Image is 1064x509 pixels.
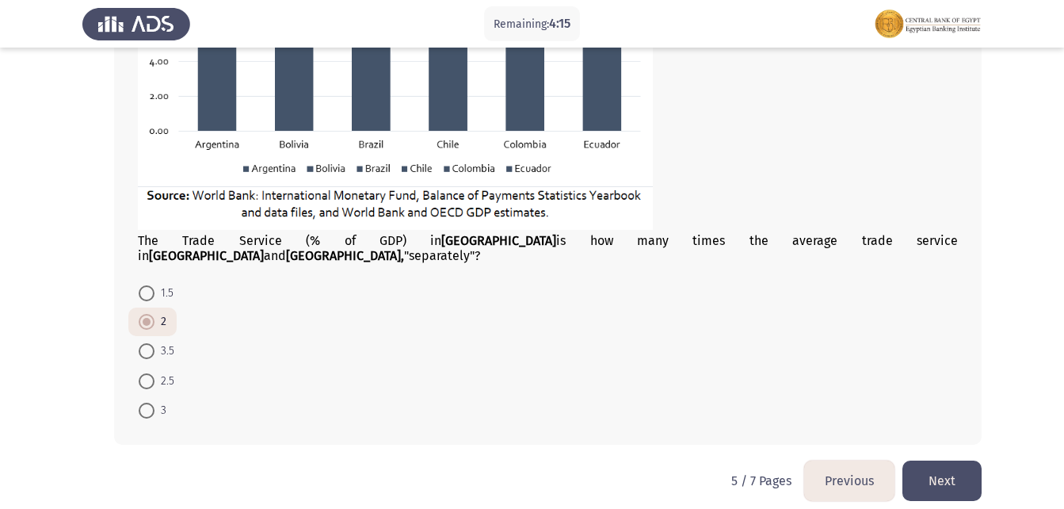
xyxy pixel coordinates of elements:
span: 2 [154,312,166,331]
b: [GEOGRAPHIC_DATA] [441,233,556,248]
span: 2.5 [154,372,174,391]
b: [GEOGRAPHIC_DATA], [286,248,404,263]
span: 1.5 [154,284,174,303]
p: Remaining: [494,14,570,34]
b: [GEOGRAPHIC_DATA] [149,248,264,263]
img: Assess Talent Management logo [82,2,190,46]
button: load next page [902,461,982,501]
span: 3 [154,401,166,420]
p: 5 / 7 Pages [731,473,791,488]
button: load previous page [804,461,894,501]
span: 3.5 [154,342,174,361]
img: Assessment logo of EBI Analytical Thinking FOCUS Assessment EN [874,2,982,46]
span: 4:15 [549,16,570,31]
